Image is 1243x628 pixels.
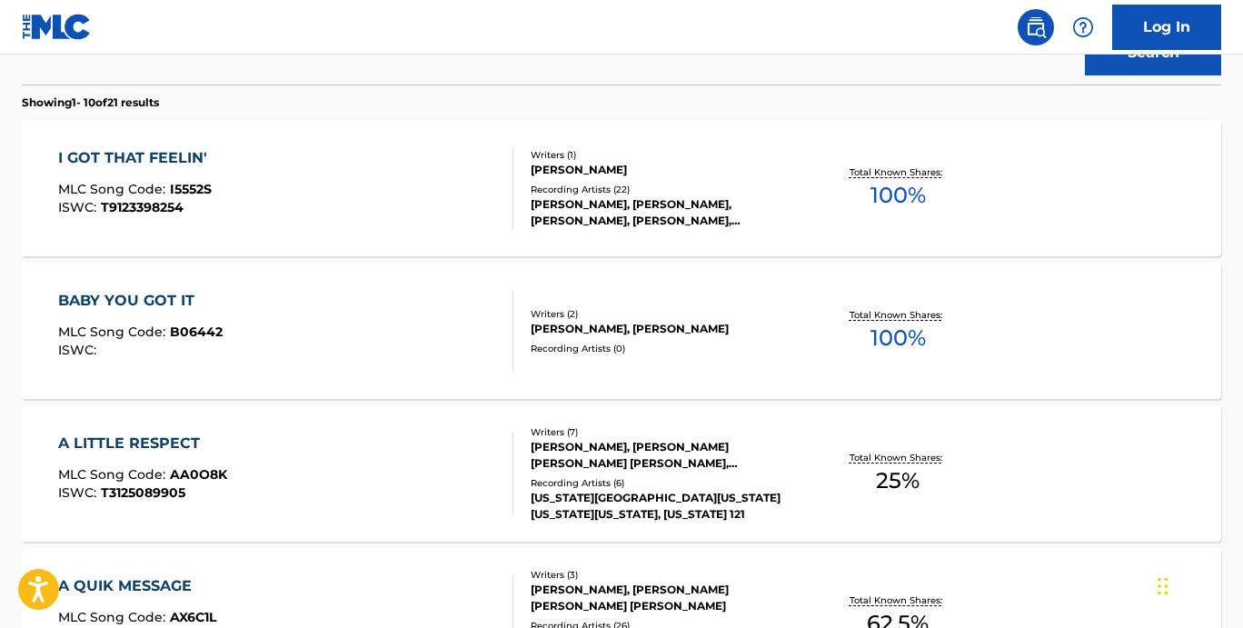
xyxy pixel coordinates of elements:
[1112,5,1221,50] a: Log In
[850,593,947,607] p: Total Known Shares:
[531,439,799,472] div: [PERSON_NAME], [PERSON_NAME] [PERSON_NAME] [PERSON_NAME], [PERSON_NAME], [PERSON_NAME], [PERSON_N...
[850,165,947,179] p: Total Known Shares:
[58,290,223,312] div: BABY YOU GOT IT
[531,425,799,439] div: Writers ( 7 )
[22,405,1221,542] a: A LITTLE RESPECTMLC Song Code:AA0O8KISWC:T3125089905Writers (7)[PERSON_NAME], [PERSON_NAME] [PERS...
[1025,16,1047,38] img: search
[850,308,947,322] p: Total Known Shares:
[170,181,212,197] span: I5552S
[1152,541,1243,628] iframe: Chat Widget
[1065,9,1101,45] div: Help
[22,95,159,111] p: Showing 1 - 10 of 21 results
[58,575,216,597] div: A QUIK MESSAGE
[531,476,799,490] div: Recording Artists ( 6 )
[58,324,170,340] span: MLC Song Code :
[531,196,799,229] div: [PERSON_NAME], [PERSON_NAME], [PERSON_NAME], [PERSON_NAME], [PERSON_NAME]
[531,582,799,614] div: [PERSON_NAME], [PERSON_NAME] [PERSON_NAME] [PERSON_NAME]
[870,179,926,212] span: 100 %
[531,321,799,337] div: [PERSON_NAME], [PERSON_NAME]
[101,484,185,501] span: T3125089905
[22,120,1221,256] a: I GOT THAT FEELIN'MLC Song Code:I5552SISWC:T9123398254Writers (1)[PERSON_NAME]Recording Artists (...
[101,199,184,215] span: T9123398254
[170,324,223,340] span: B06442
[170,466,227,483] span: AA0O8K
[1072,16,1094,38] img: help
[531,183,799,196] div: Recording Artists ( 22 )
[870,322,926,354] span: 100 %
[531,148,799,162] div: Writers ( 1 )
[850,451,947,464] p: Total Known Shares:
[58,433,227,454] div: A LITTLE RESPECT
[170,609,216,625] span: AX6C1L
[531,568,799,582] div: Writers ( 3 )
[58,609,170,625] span: MLC Song Code :
[58,484,101,501] span: ISWC :
[531,490,799,523] div: [US_STATE][GEOGRAPHIC_DATA][US_STATE][US_STATE][US_STATE], [US_STATE] 121
[58,181,170,197] span: MLC Song Code :
[1018,9,1054,45] a: Public Search
[22,263,1221,399] a: BABY YOU GOT ITMLC Song Code:B06442ISWC:Writers (2)[PERSON_NAME], [PERSON_NAME]Recording Artists ...
[531,162,799,178] div: [PERSON_NAME]
[58,199,101,215] span: ISWC :
[876,464,920,497] span: 25 %
[58,342,101,358] span: ISWC :
[58,147,216,169] div: I GOT THAT FEELIN'
[531,307,799,321] div: Writers ( 2 )
[58,466,170,483] span: MLC Song Code :
[22,14,92,40] img: MLC Logo
[531,342,799,355] div: Recording Artists ( 0 )
[1158,559,1168,613] div: Drag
